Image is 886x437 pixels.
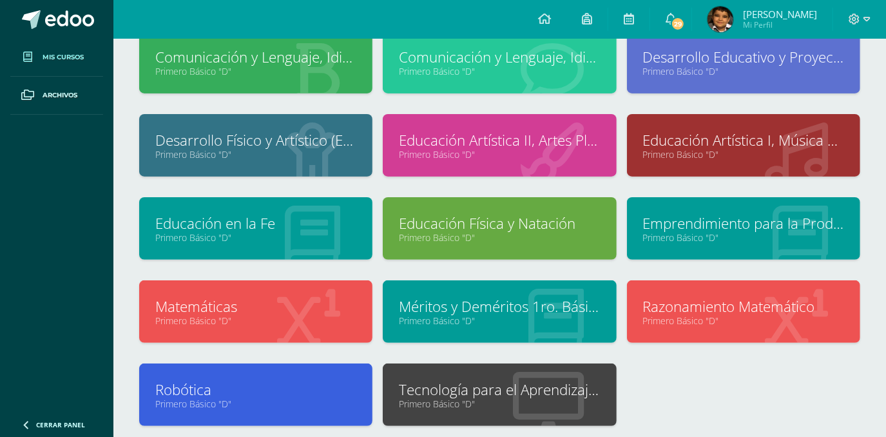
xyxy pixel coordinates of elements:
[155,148,356,160] a: Primero Básico "D"
[155,130,356,150] a: Desarrollo Físico y Artístico (Extracurricular)
[10,39,103,77] a: Mis cursos
[399,315,600,327] a: Primero Básico "D"
[155,213,356,233] a: Educación en la Fe
[399,398,600,410] a: Primero Básico "D"
[43,90,77,101] span: Archivos
[643,130,844,150] a: Educación Artística I, Música y Danza
[743,19,817,30] span: Mi Perfil
[643,213,844,233] a: Emprendimiento para la Productividad
[399,231,600,244] a: Primero Básico "D"
[10,77,103,115] a: Archivos
[743,8,817,21] span: [PERSON_NAME]
[399,296,600,316] a: Méritos y Deméritos 1ro. Básico "D"
[155,380,356,400] a: Robótica
[399,380,600,400] a: Tecnología para el Aprendizaje y la Comunicación (Informática)
[43,52,84,63] span: Mis cursos
[643,65,844,77] a: Primero Básico "D"
[155,315,356,327] a: Primero Básico "D"
[643,296,844,316] a: Razonamiento Matemático
[155,65,356,77] a: Primero Básico "D"
[399,65,600,77] a: Primero Básico "D"
[399,213,600,233] a: Educación Física y Natación
[155,296,356,316] a: Matemáticas
[671,17,685,31] span: 29
[643,47,844,67] a: Desarrollo Educativo y Proyecto de Vida
[643,315,844,327] a: Primero Básico "D"
[155,231,356,244] a: Primero Básico "D"
[399,47,600,67] a: Comunicación y Lenguaje, Idioma Extranjero Inglés
[643,148,844,160] a: Primero Básico "D"
[155,398,356,410] a: Primero Básico "D"
[399,130,600,150] a: Educación Artística II, Artes Plásticas
[708,6,733,32] img: 1dcb818ff759f60fc2b6c147ebe25c83.png
[155,47,356,67] a: Comunicación y Lenguaje, Idioma Español
[36,420,85,429] span: Cerrar panel
[643,231,844,244] a: Primero Básico "D"
[399,148,600,160] a: Primero Básico "D"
